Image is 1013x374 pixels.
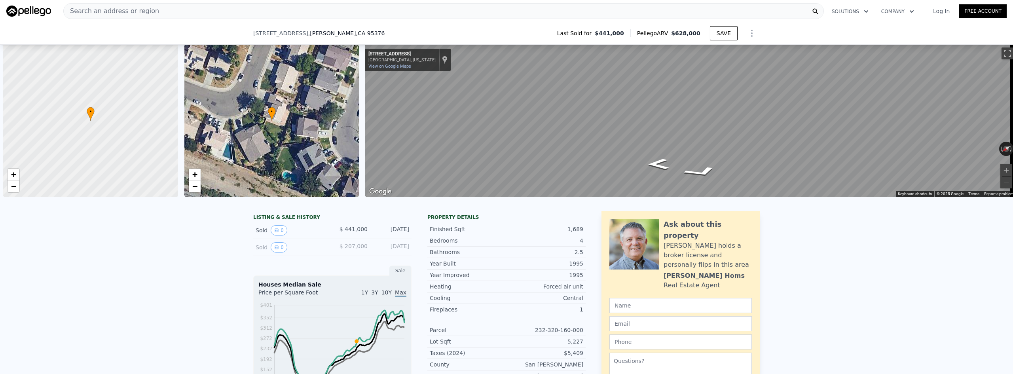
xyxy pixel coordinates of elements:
[368,64,411,69] a: View on Google Maps
[395,289,406,297] span: Max
[506,338,583,346] div: 5,227
[1000,177,1012,188] button: Zoom out
[268,107,276,121] div: •
[595,29,624,37] span: $441,000
[87,107,95,121] div: •
[368,57,436,63] div: [GEOGRAPHIC_DATA], [US_STATE]
[506,349,583,357] div: $5,409
[506,326,583,334] div: 232-320-160-000
[664,241,752,270] div: [PERSON_NAME] holds a broker license and personally flips in this area
[898,191,932,197] button: Keyboard shortcuts
[430,349,506,357] div: Taxes (2024)
[430,326,506,334] div: Parcel
[11,181,16,191] span: −
[506,237,583,245] div: 4
[260,367,272,372] tspan: $152
[356,30,385,36] span: , CA 95376
[256,225,326,235] div: Sold
[308,29,385,37] span: , [PERSON_NAME]
[506,248,583,256] div: 2.5
[744,25,760,41] button: Show Options
[260,357,272,362] tspan: $192
[710,26,738,40] button: SAVE
[253,29,308,37] span: [STREET_ADDRESS]
[260,315,272,321] tspan: $352
[639,156,678,172] path: Go Northeast, Peppertree Way
[268,108,276,115] span: •
[442,55,448,64] a: Show location on map
[430,271,506,279] div: Year Improved
[557,29,595,37] span: Last Sold for
[506,225,583,233] div: 1,689
[340,226,368,232] span: $ 441,000
[361,289,368,296] span: 1Y
[825,4,875,19] button: Solutions
[506,306,583,313] div: 1
[959,4,1007,18] a: Free Account
[609,316,752,331] input: Email
[609,334,752,349] input: Phone
[968,192,979,196] a: Terms (opens in new tab)
[64,6,159,16] span: Search an address or region
[430,294,506,302] div: Cooling
[260,346,272,351] tspan: $232
[11,169,16,179] span: +
[374,242,409,252] div: [DATE]
[427,214,586,220] div: Property details
[381,289,392,296] span: 10Y
[87,108,95,115] span: •
[8,169,19,180] a: Zoom in
[258,281,406,289] div: Houses Median Sale
[8,180,19,192] a: Zoom out
[430,306,506,313] div: Fireplaces
[258,289,332,301] div: Price per Square Foot
[260,325,272,331] tspan: $312
[256,242,326,252] div: Sold
[371,289,378,296] span: 3Y
[664,281,720,290] div: Real Estate Agent
[189,180,201,192] a: Zoom out
[430,237,506,245] div: Bedrooms
[430,225,506,233] div: Finished Sqft
[430,260,506,268] div: Year Built
[430,338,506,346] div: Lot Sqft
[340,243,368,249] span: $ 207,000
[506,283,583,290] div: Forced air unit
[6,6,51,17] img: Pellego
[271,225,287,235] button: View historical data
[924,7,959,15] a: Log In
[430,361,506,368] div: County
[367,186,393,197] img: Google
[189,169,201,180] a: Zoom in
[192,169,197,179] span: +
[672,163,730,180] path: Go West, Knollcrest Ln
[637,29,672,37] span: Pellego ARV
[192,181,197,191] span: −
[368,51,436,57] div: [STREET_ADDRESS]
[253,214,412,222] div: LISTING & SALE HISTORY
[1000,164,1012,176] button: Zoom in
[260,302,272,308] tspan: $401
[374,225,409,235] div: [DATE]
[506,260,583,268] div: 1995
[999,142,1004,156] button: Rotate counterclockwise
[430,283,506,290] div: Heating
[506,294,583,302] div: Central
[506,361,583,368] div: San [PERSON_NAME]
[271,242,287,252] button: View historical data
[875,4,920,19] button: Company
[506,271,583,279] div: 1995
[260,336,272,341] tspan: $272
[430,248,506,256] div: Bathrooms
[389,266,412,276] div: Sale
[937,192,964,196] span: © 2025 Google
[671,30,700,36] span: $628,000
[367,186,393,197] a: Open this area in Google Maps (opens a new window)
[664,219,752,241] div: Ask about this property
[664,271,745,281] div: [PERSON_NAME] Homs
[609,298,752,313] input: Name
